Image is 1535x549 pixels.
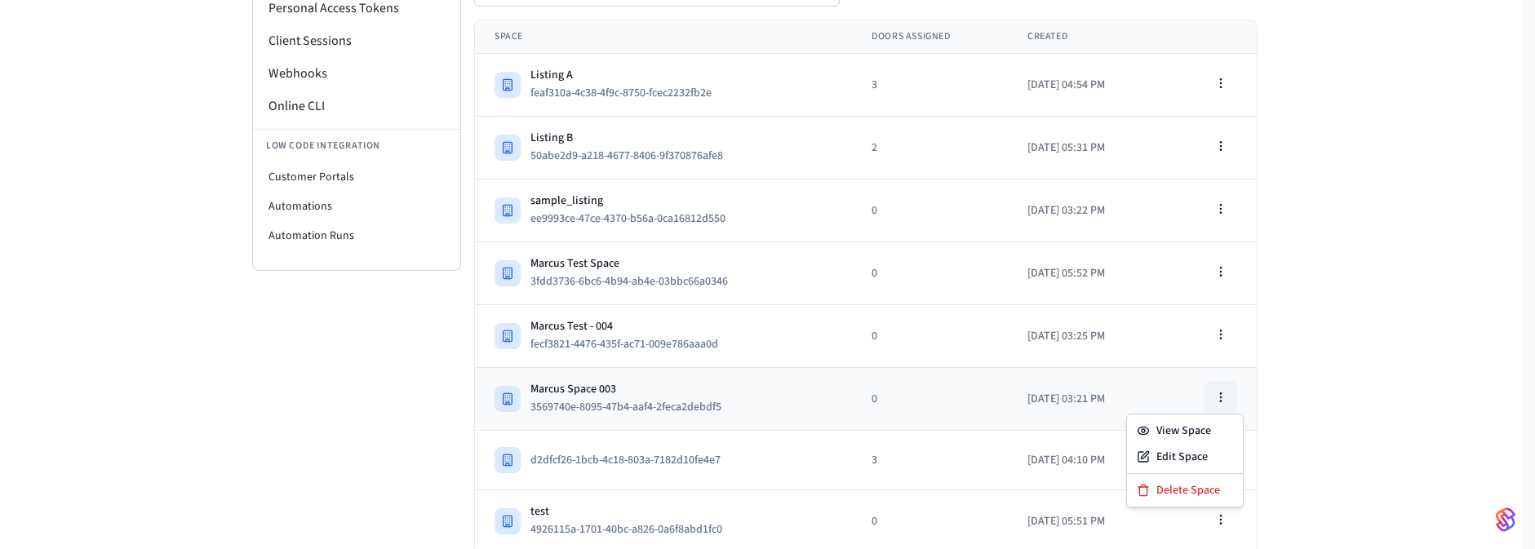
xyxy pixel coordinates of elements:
button: 3fdd3736-6bc6-4b94-ab4e-03bbc66a0346 [527,272,744,291]
div: Delete Space [1130,477,1240,503]
td: [DATE] 04:54 PM [1008,54,1162,117]
th: Created [1008,20,1162,54]
div: sample_listing [530,193,739,209]
button: 4926115a-1701-40bc-a826-0a6f8abd1fc0 [527,520,739,539]
div: test [530,503,735,520]
th: Space [475,20,852,54]
li: Customer Portals [253,162,460,192]
li: Low Code Integration [253,129,460,162]
li: Automations [253,192,460,221]
div: Listing B [530,130,736,146]
button: 3569740e-8095-47b4-aaf4-2feca2debdf5 [527,397,738,417]
td: 0 [852,242,1008,305]
div: Edit Space [1130,444,1240,470]
button: 50abe2d9-a218-4677-8406-9f370876afe8 [527,146,739,166]
button: feaf310a-4c38-4f9c-8750-fcec2232fb2e [527,83,728,103]
div: Listing A [530,67,725,83]
div: Marcus Test Space [530,255,741,272]
td: 0 [852,305,1008,368]
td: 0 [852,179,1008,242]
td: 3 [852,431,1008,490]
td: 2 [852,117,1008,179]
button: d2dfcf26-1bcb-4c18-803a-7182d10fe4e7 [527,450,737,470]
button: fecf3821-4476-435f-ac71-009e786aaa0d [527,334,734,354]
td: [DATE] 04:10 PM [1008,431,1162,490]
td: 3 [852,54,1008,117]
td: [DATE] 05:52 PM [1008,242,1162,305]
li: Automation Runs [253,221,460,250]
div: Marcus Space 003 [530,381,734,397]
td: [DATE] 03:22 PM [1008,179,1162,242]
div: Marcus Test - 004 [530,318,731,334]
th: Doors Assigned [852,20,1008,54]
li: Client Sessions [253,24,460,57]
td: 0 [852,368,1008,431]
button: ee9993ce-47ce-4370-b56a-0ca16812d550 [527,209,742,228]
td: [DATE] 03:21 PM [1008,368,1162,431]
li: Webhooks [253,57,460,90]
li: Online CLI [253,90,460,122]
td: [DATE] 03:25 PM [1008,305,1162,368]
td: [DATE] 05:31 PM [1008,117,1162,179]
div: View Space [1130,418,1240,444]
img: SeamLogoGradient.69752ec5.svg [1496,507,1515,533]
